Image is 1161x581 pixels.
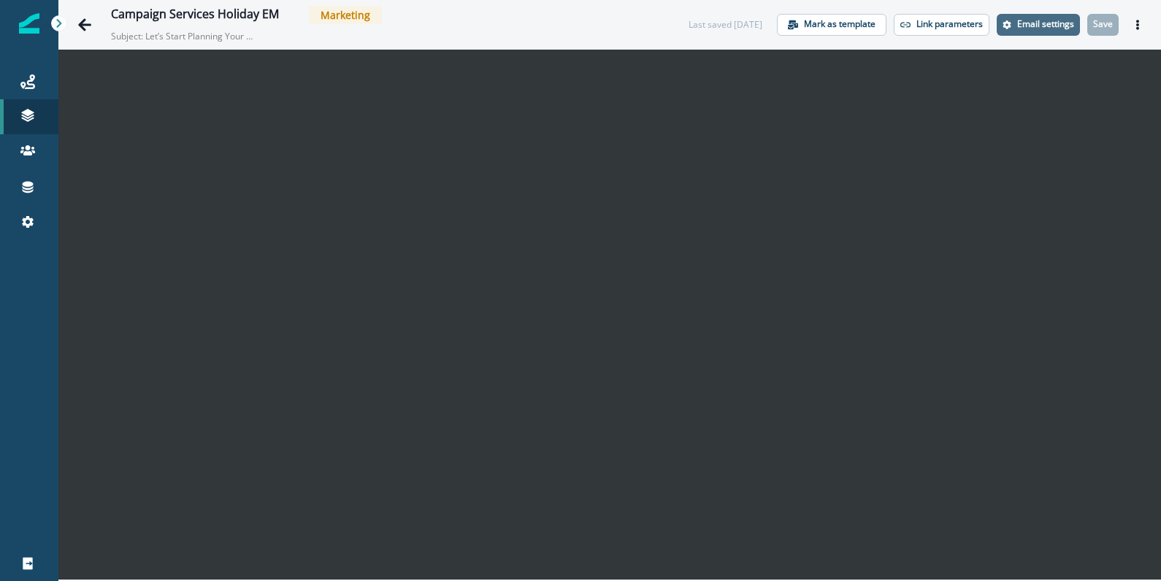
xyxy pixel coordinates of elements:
img: Inflection [19,13,39,34]
p: Mark as template [804,19,875,29]
button: Save [1087,14,1119,36]
p: Link parameters [916,19,983,29]
button: Settings [997,14,1080,36]
p: Email settings [1017,19,1074,29]
button: Link parameters [894,14,989,36]
div: Campaign Services Holiday EM [111,7,279,23]
p: Subject: Let’s Start Planning Your 2025 Campaign with the Sendoso Campaign Services Team! [111,24,257,43]
div: Last saved [DATE] [689,18,762,31]
span: Marketing [309,6,382,24]
button: Actions [1126,14,1149,36]
button: Mark as template [777,14,886,36]
p: Save [1093,19,1113,29]
button: Go back [70,10,99,39]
